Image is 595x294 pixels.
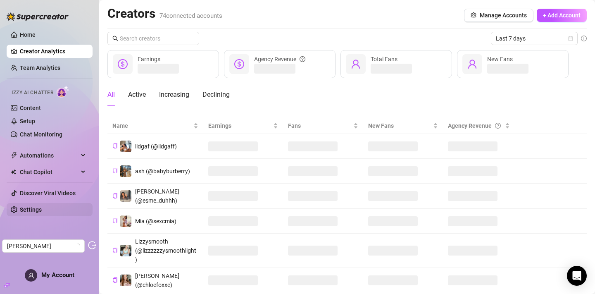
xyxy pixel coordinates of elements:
[7,12,69,21] img: logo-BBDzfeDw.svg
[135,238,196,263] span: Lizzysmooth (@lizzzzzzysmoothlight)
[467,59,477,69] span: user
[543,12,581,19] span: + Add Account
[120,190,131,202] img: Esmeralda (@esme_duhhh)
[135,143,177,150] span: ildgaf (@ildgaff)
[112,247,118,253] button: Copy Creator ID
[448,121,503,130] div: Agency Revenue
[208,121,271,130] span: Earnings
[20,45,86,58] a: Creator Analytics
[28,272,34,279] span: user
[112,36,118,41] span: search
[57,86,69,98] img: AI Chatter
[138,56,160,62] span: Earnings
[41,271,74,279] span: My Account
[75,243,80,249] span: loading
[135,188,179,204] span: [PERSON_NAME] (@esme_duhhh)
[4,282,10,288] span: build
[567,266,587,286] div: Open Intercom Messenger
[537,9,587,22] button: + Add Account
[112,218,118,223] span: copy
[107,118,203,134] th: Name
[300,55,305,64] span: question-circle
[20,131,62,138] a: Chat Monitoring
[487,56,513,62] span: New Fans
[20,206,42,213] a: Settings
[11,169,16,175] img: Chat Copilot
[20,165,79,179] span: Chat Copilot
[107,90,115,100] div: All
[112,121,192,130] span: Name
[20,65,60,71] a: Team Analytics
[20,118,35,124] a: Setup
[120,141,131,152] img: ildgaf (@ildgaff)
[135,272,179,288] span: [PERSON_NAME] (@chloefoxxe)
[120,165,131,177] img: ash (@babyburberry)
[20,31,36,38] a: Home
[568,36,573,41] span: calendar
[120,245,131,256] img: Lizzysmooth (@lizzzzzzysmoothlight)
[112,218,118,224] button: Copy Creator ID
[112,193,118,198] span: copy
[128,90,146,100] div: Active
[368,121,431,130] span: New Fans
[159,90,189,100] div: Increasing
[112,168,118,173] span: copy
[7,240,80,252] span: Jackson
[112,168,118,174] button: Copy Creator ID
[471,12,476,18] span: setting
[20,149,79,162] span: Automations
[234,59,244,69] span: dollar-circle
[135,218,176,225] span: Mia (@sexcmia)
[112,248,118,253] span: copy
[112,277,118,283] button: Copy Creator ID
[120,34,188,43] input: Search creators
[203,118,283,134] th: Earnings
[120,275,131,286] img: Chloe (@chloefoxxe)
[351,59,361,69] span: user
[118,59,128,69] span: dollar-circle
[371,56,397,62] span: Total Fans
[159,12,222,19] span: 74 connected accounts
[363,118,443,134] th: New Fans
[20,105,41,111] a: Content
[12,89,53,97] span: Izzy AI Chatter
[581,36,587,41] span: info-circle
[112,193,118,199] button: Copy Creator ID
[88,241,96,249] span: logout
[112,143,118,148] span: copy
[464,9,533,22] button: Manage Accounts
[135,168,190,174] span: ash (@babyburberry)
[480,12,527,19] span: Manage Accounts
[112,143,118,149] button: Copy Creator ID
[283,118,363,134] th: Fans
[254,55,305,64] div: Agency Revenue
[112,277,118,283] span: copy
[120,215,131,227] img: Mia (@sexcmia)
[495,121,501,130] span: question-circle
[496,32,573,45] span: Last 7 days
[20,190,76,196] a: Discover Viral Videos
[288,121,351,130] span: Fans
[202,90,230,100] div: Declining
[107,6,222,22] h2: Creators
[11,152,17,159] span: thunderbolt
